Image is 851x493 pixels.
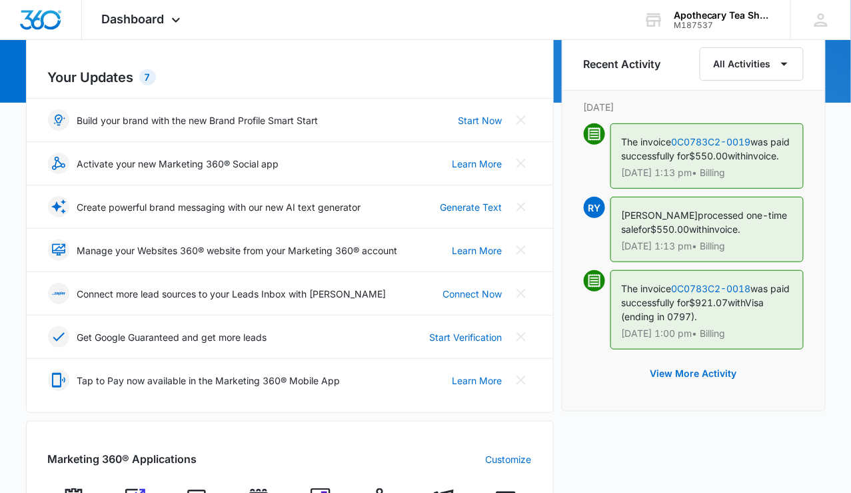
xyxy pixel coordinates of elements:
p: Build your brand with the new Brand Profile Smart Start [77,113,319,127]
a: Connect Now [443,287,502,301]
a: Start Now [458,113,502,127]
span: [PERSON_NAME] [622,209,698,221]
a: Start Verification [430,330,502,344]
span: $550.00 [651,223,690,235]
span: $550.00 [690,150,728,161]
span: The invoice [622,283,672,294]
a: Learn More [452,157,502,171]
p: [DATE] 1:13 pm • Billing [622,241,792,251]
span: invoice. [746,150,780,161]
a: Learn More [452,374,502,388]
a: Learn More [452,243,502,258]
span: The invoice [622,136,672,147]
button: Close [510,326,532,348]
div: 7 [139,69,156,85]
button: Close [510,370,532,391]
span: $921.07 [690,297,728,308]
p: Connect more lead sources to your Leads Inbox with [PERSON_NAME] [77,287,387,301]
button: Close [510,153,532,174]
div: account id [674,21,771,30]
button: All Activities [700,47,804,81]
p: [DATE] [584,100,804,114]
p: Activate your new Marketing 360® Social app [77,157,279,171]
button: Close [510,239,532,261]
p: [DATE] 1:13 pm • Billing [622,168,792,177]
h2: Your Updates [48,67,532,87]
p: Create powerful brand messaging with our new AI text generator [77,200,361,214]
h6: Recent Activity [584,56,661,72]
button: Close [510,283,532,304]
span: for [639,223,651,235]
p: Tap to Pay now available in the Marketing 360® Mobile App [77,374,341,388]
div: account name [674,10,771,21]
a: 0C0783C2-0019 [672,136,751,147]
button: Close [510,196,532,217]
a: Customize [486,452,532,466]
span: with [690,223,708,235]
span: with [728,297,746,308]
span: processed one-time sale [622,209,788,235]
span: with [728,150,746,161]
h2: Marketing 360® Applications [48,451,197,467]
a: Generate Text [440,200,502,214]
span: RY [584,197,605,218]
button: View More Activity [637,358,750,390]
span: Dashboard [102,12,165,26]
button: Close [510,109,532,131]
a: 0C0783C2-0018 [672,283,751,294]
p: [DATE] 1:00 pm • Billing [622,329,792,338]
span: invoice. [708,223,741,235]
p: Get Google Guaranteed and get more leads [77,330,267,344]
p: Manage your Websites 360® website from your Marketing 360® account [77,243,398,258]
